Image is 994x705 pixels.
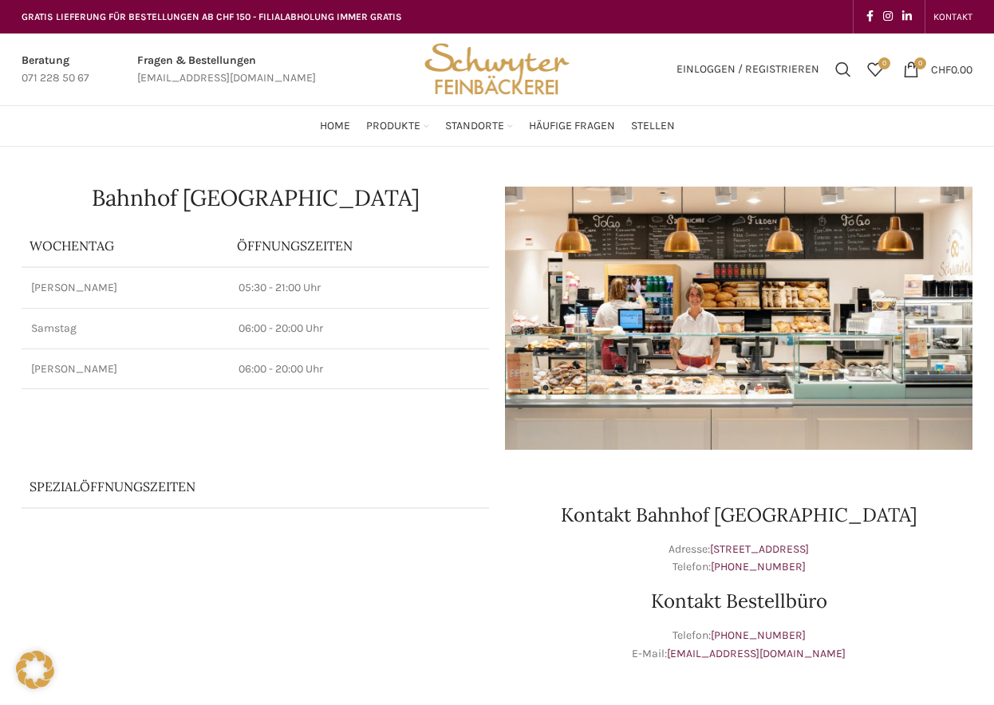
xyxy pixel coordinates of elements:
span: Einloggen / Registrieren [676,64,819,75]
a: Produkte [366,110,429,142]
a: 0 [859,53,891,85]
a: Instagram social link [878,6,897,28]
div: Meine Wunschliste [859,53,891,85]
a: Infobox link [137,52,316,88]
a: Linkedin social link [897,6,917,28]
span: Häufige Fragen [529,119,615,134]
p: 06:00 - 20:00 Uhr [239,361,479,377]
a: Suchen [827,53,859,85]
h2: Kontakt Bahnhof [GEOGRAPHIC_DATA] [505,506,972,525]
a: Facebook social link [862,6,878,28]
a: [EMAIL_ADDRESS][DOMAIN_NAME] [667,647,846,660]
p: Wochentag [30,237,221,254]
a: Standorte [445,110,513,142]
a: Home [320,110,350,142]
bdi: 0.00 [931,62,972,76]
p: Telefon: E-Mail: [505,627,972,663]
div: Main navigation [14,110,980,142]
span: GRATIS LIEFERUNG FÜR BESTELLUNGEN AB CHF 150 - FILIALABHOLUNG IMMER GRATIS [22,11,402,22]
a: Häufige Fragen [529,110,615,142]
img: Bäckerei Schwyter [419,33,575,105]
p: [PERSON_NAME] [31,361,219,377]
p: Samstag [31,321,219,337]
p: 05:30 - 21:00 Uhr [239,280,479,296]
a: Stellen [631,110,675,142]
span: CHF [931,62,951,76]
p: Spezialöffnungszeiten [30,478,436,495]
a: Infobox link [22,52,89,88]
span: Produkte [366,119,420,134]
span: 0 [914,57,926,69]
a: 0 CHF0.00 [895,53,980,85]
a: Einloggen / Registrieren [669,53,827,85]
a: Site logo [419,61,575,75]
h2: Kontakt Bestellbüro [505,592,972,611]
a: [PHONE_NUMBER] [711,628,806,642]
a: KONTAKT [933,1,972,33]
span: Stellen [631,119,675,134]
span: Home [320,119,350,134]
div: Secondary navigation [925,1,980,33]
span: Standorte [445,119,504,134]
p: Adresse: Telefon: [505,541,972,577]
p: [PERSON_NAME] [31,280,219,296]
p: 06:00 - 20:00 Uhr [239,321,479,337]
span: 0 [878,57,890,69]
a: [PHONE_NUMBER] [711,560,806,573]
a: [STREET_ADDRESS] [710,542,809,556]
h1: Bahnhof [GEOGRAPHIC_DATA] [22,187,489,209]
span: KONTAKT [933,11,972,22]
p: ÖFFNUNGSZEITEN [237,237,481,254]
